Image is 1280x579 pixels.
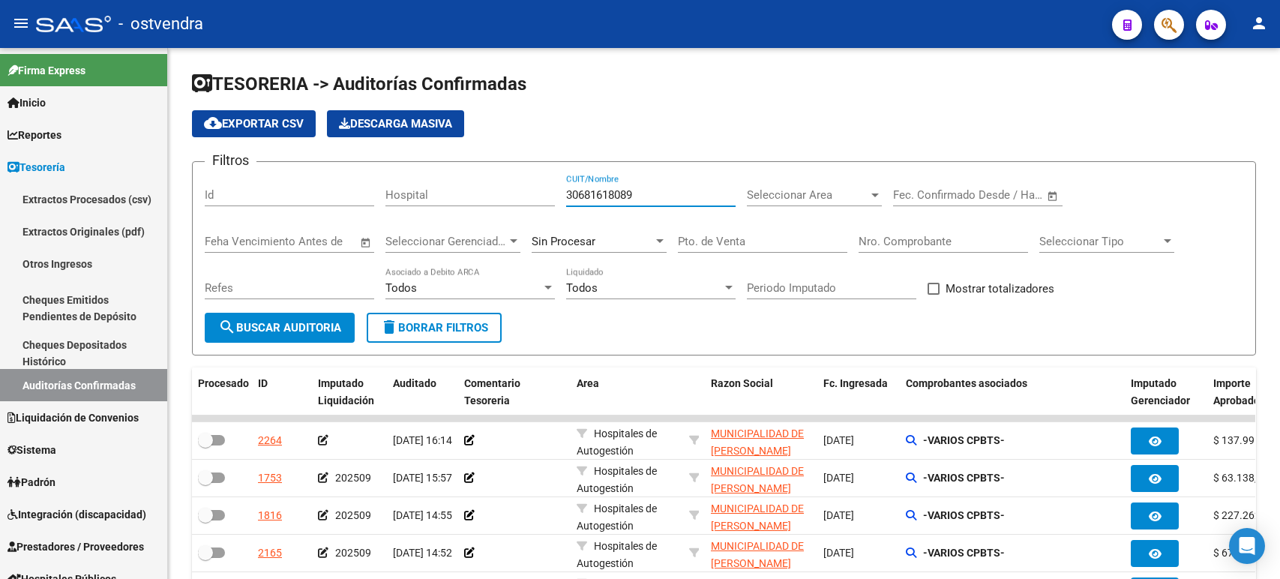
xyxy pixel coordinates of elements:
[711,427,804,457] span: MUNICIPALIDAD DE [PERSON_NAME]
[7,506,146,523] span: Integración (discapacidad)
[711,465,804,494] span: MUNICIPALIDAD DE [PERSON_NAME]
[380,318,398,336] mat-icon: delete
[711,377,773,389] span: Razon Social
[380,321,488,334] span: Borrar Filtros
[577,465,657,494] span: Hospitales de Autogestión
[192,367,252,417] datatable-header-cell: Procesado
[1213,472,1269,484] span: $ 63.138,00
[7,474,55,490] span: Padrón
[967,188,1040,202] input: Fecha fin
[204,114,222,132] mat-icon: cloud_download
[711,463,811,494] div: - 30681618089
[571,367,683,417] datatable-header-cell: Area
[385,281,417,295] span: Todos
[7,538,144,555] span: Prestadores / Proveedores
[205,313,355,343] button: Buscar Auditoria
[118,7,203,40] span: - ostvendra
[577,377,599,389] span: Area
[823,434,854,446] span: [DATE]
[312,367,387,417] datatable-header-cell: Imputado Liquidación
[387,367,458,417] datatable-header-cell: Auditado
[577,427,657,457] span: Hospitales de Autogestión
[1213,377,1260,406] span: Importe Aprobado
[393,472,452,484] span: [DATE] 15:57
[1125,367,1207,417] datatable-header-cell: Imputado Gerenciador
[12,14,30,32] mat-icon: menu
[393,509,452,521] span: [DATE] 14:55
[711,540,804,569] span: MUNICIPALIDAD DE [PERSON_NAME]
[458,367,571,417] datatable-header-cell: Comentario Tesoreria
[327,110,464,137] app-download-masive: Descarga masiva de comprobantes (adjuntos)
[258,432,282,449] div: 2264
[7,442,56,458] span: Sistema
[1213,434,1275,446] span: $ 137.995,00
[327,110,464,137] button: Descarga Masiva
[577,502,657,532] span: Hospitales de Autogestión
[823,509,854,521] span: [DATE]
[335,547,371,559] span: 202509
[906,377,1027,389] span: Comprobantes asociados
[7,94,46,111] span: Inicio
[198,377,249,389] span: Procesado
[335,509,371,521] span: 202509
[7,127,61,143] span: Reportes
[385,235,507,248] span: Seleccionar Gerenciador
[192,110,316,137] button: Exportar CSV
[258,507,282,524] div: 1816
[900,367,1125,417] datatable-header-cell: Comprobantes asociados
[711,502,804,532] span: MUNICIPALIDAD DE [PERSON_NAME]
[258,377,268,389] span: ID
[711,538,811,569] div: - 30681618089
[946,280,1054,298] span: Mostrar totalizadores
[923,509,1005,521] strong: -VARIOS CPBTS-
[566,281,598,295] span: Todos
[335,472,371,484] span: 202509
[393,547,452,559] span: [DATE] 14:52
[318,377,374,406] span: Imputado Liquidación
[923,472,1005,484] strong: -VARIOS CPBTS-
[218,318,236,336] mat-icon: search
[258,544,282,562] div: 2165
[393,434,452,446] span: [DATE] 16:14
[258,469,282,487] div: 1753
[823,377,888,389] span: Fc. Ingresada
[205,150,256,171] h3: Filtros
[532,235,595,248] span: Sin Procesar
[7,62,85,79] span: Firma Express
[393,377,436,389] span: Auditado
[1131,377,1190,406] span: Imputado Gerenciador
[367,313,502,343] button: Borrar Filtros
[711,425,811,457] div: - 30681618089
[817,367,900,417] datatable-header-cell: Fc. Ingresada
[923,434,1005,446] strong: -VARIOS CPBTS-
[358,234,375,251] button: Open calendar
[1045,187,1062,205] button: Open calendar
[339,117,452,130] span: Descarga Masiva
[711,500,811,532] div: - 30681618089
[464,377,520,406] span: Comentario Tesoreria
[1213,509,1275,521] span: $ 227.262,00
[252,367,312,417] datatable-header-cell: ID
[7,159,65,175] span: Tesorería
[923,547,1005,559] strong: -VARIOS CPBTS-
[577,540,657,569] span: Hospitales de Autogestión
[1213,547,1269,559] span: $ 67.579,00
[192,73,526,94] span: TESORERIA -> Auditorías Confirmadas
[705,367,817,417] datatable-header-cell: Razon Social
[893,188,954,202] input: Fecha inicio
[7,409,139,426] span: Liquidación de Convenios
[823,472,854,484] span: [DATE]
[1229,528,1265,564] div: Open Intercom Messenger
[1039,235,1161,248] span: Seleccionar Tipo
[204,117,304,130] span: Exportar CSV
[1250,14,1268,32] mat-icon: person
[823,547,854,559] span: [DATE]
[218,321,341,334] span: Buscar Auditoria
[747,188,868,202] span: Seleccionar Area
